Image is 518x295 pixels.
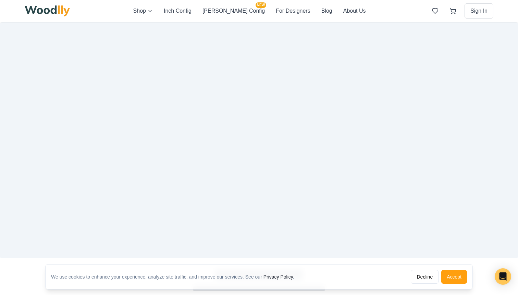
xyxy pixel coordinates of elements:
button: For Designers [276,7,310,15]
button: Accept [441,270,467,284]
span: NEW [256,2,266,8]
button: Sign In [465,3,493,19]
div: Open Intercom Messenger [495,268,511,285]
button: [PERSON_NAME] ConfigNEW [202,7,265,15]
button: Blog [321,7,332,15]
a: Privacy Policy [263,274,293,280]
button: Inch Config [164,7,192,15]
div: We use cookies to enhance your experience, analyze site traffic, and improve our services. See our . [51,273,300,280]
button: Shop [133,7,153,15]
button: About Us [343,7,366,15]
button: Decline [411,270,439,284]
img: Woodlly [25,5,70,16]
